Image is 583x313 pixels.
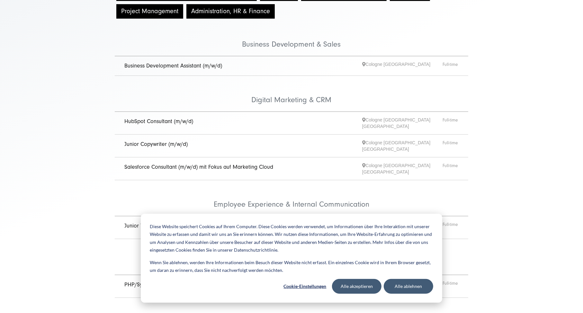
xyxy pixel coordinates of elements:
p: Diese Website speichert Cookies auf Ihrem Computer. Diese Cookies werden verwendet, um Informatio... [150,223,433,254]
span: Full-time [443,162,459,175]
a: Business Development Assistant (m/w/d) [124,62,222,69]
span: Cologne [GEOGRAPHIC_DATA] [GEOGRAPHIC_DATA] [362,139,443,152]
a: Junior Technical Intranet Manager (m/w/d) [124,222,228,229]
li: Development, Software & IT [115,239,468,275]
li: Employee Experience & Internal Communication [115,180,468,216]
button: Project Management [116,4,183,19]
span: Full-time [443,221,459,234]
a: HubSpot Consultant (m/w/d) [124,118,193,125]
span: Cologne [GEOGRAPHIC_DATA] [GEOGRAPHIC_DATA] [362,162,443,175]
button: Alle akzeptieren [332,279,381,294]
a: Junior Copywriter (m/w/d) [124,141,188,148]
li: Digital Marketing & CRM [115,76,468,112]
a: Salesforce Consultant (m/w/d) mit Fokus auf Marketing Cloud [124,164,273,170]
span: Full-time [443,139,459,152]
span: Cologne [GEOGRAPHIC_DATA] [362,61,443,71]
span: Full-time [443,61,459,71]
a: PHP/Symfony Developer (m/w/d) mit Fokus auf Shopware [124,281,265,288]
span: Cologne [GEOGRAPHIC_DATA] [GEOGRAPHIC_DATA] [362,117,443,130]
button: Cookie-Einstellungen [280,279,330,294]
div: Cookie banner [141,214,442,303]
p: Wenn Sie ablehnen, werden Ihre Informationen beim Besuch dieser Website nicht erfasst. Ein einzel... [150,259,433,274]
button: Alle ablehnen [384,279,433,294]
span: Full-time [443,280,459,293]
button: Administration, HR & Finance [186,4,275,19]
li: Business Development & Sales [115,20,468,56]
span: Full-time [443,117,459,130]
